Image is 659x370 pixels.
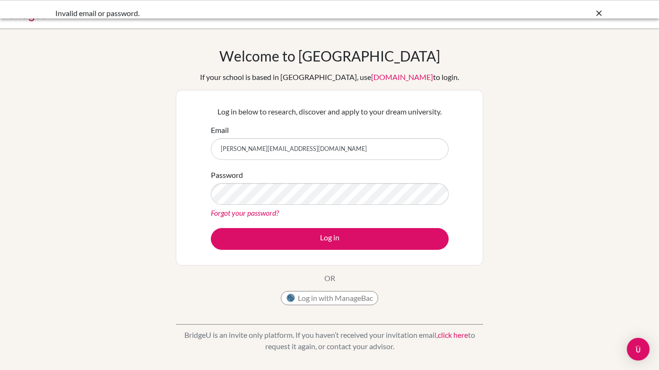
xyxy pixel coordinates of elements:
[176,329,483,352] p: BridgeU is an invite only platform. If you haven’t received your invitation email, to request it ...
[211,124,229,136] label: Email
[324,273,335,284] p: OR
[371,72,433,81] a: [DOMAIN_NAME]
[55,8,462,19] div: Invalid email or password.
[211,169,243,181] label: Password
[281,291,378,305] button: Log in with ManageBac
[438,330,468,339] a: click here
[200,71,459,83] div: If your school is based in [GEOGRAPHIC_DATA], use to login.
[211,228,449,250] button: Log in
[627,338,650,361] div: Open Intercom Messenger
[219,47,440,64] h1: Welcome to [GEOGRAPHIC_DATA]
[211,106,449,117] p: Log in below to research, discover and apply to your dream university.
[211,208,279,217] a: Forgot your password?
